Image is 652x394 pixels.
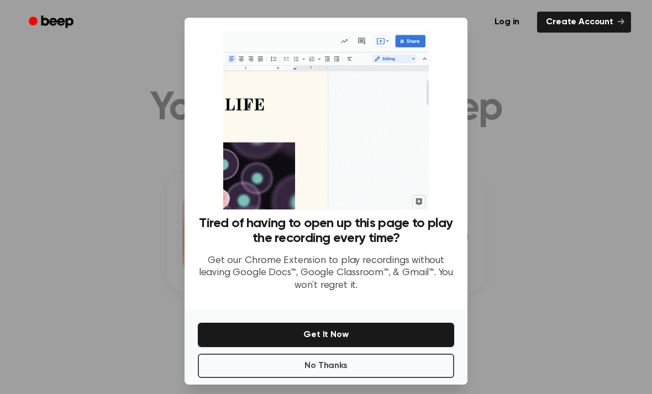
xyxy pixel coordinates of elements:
img: Beep extension in action [223,31,428,209]
button: Get It Now [198,323,454,347]
a: Create Account [537,12,631,33]
button: No Thanks [198,354,454,378]
a: Beep [21,12,83,33]
a: Log in [483,9,530,35]
p: Get our Chrome Extension to play recordings without leaving Google Docs™, Google Classroom™, & Gm... [198,255,454,292]
h3: Tired of having to open up this page to play the recording every time? [198,216,454,246]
